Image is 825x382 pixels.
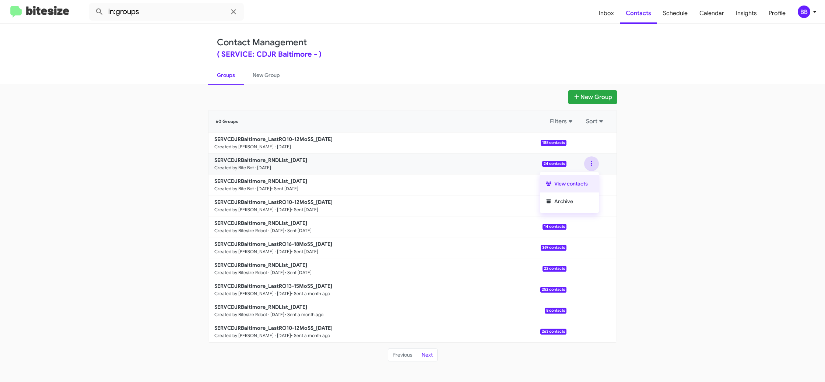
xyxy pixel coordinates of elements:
b: SERVCDJRBaltimore_RNDList_[DATE] [214,157,307,163]
small: • Sent a month ago [284,312,323,318]
a: SERVCDJRBaltimore_LastRO13-15MoSS_[DATE]Created by [PERSON_NAME] · [DATE]• Sent a month ago252 co... [208,279,566,300]
small: Created by [PERSON_NAME] · [DATE] [214,249,291,255]
small: Created by [PERSON_NAME] · [DATE] [214,144,291,150]
small: Created by Bite Bot · [DATE] [214,186,271,192]
a: SERVCDJRBaltimore_LastRO16-18MoSS_[DATE]Created by [PERSON_NAME] · [DATE]• Sent [DATE]369 contacts [208,237,566,258]
small: Created by [PERSON_NAME] · [DATE] [214,333,291,339]
a: SERVCDJRBaltimore_RNDList_[DATE]Created by Bite Bot · [DATE]• Sent [DATE]44 contacts [208,174,566,195]
small: Created by Bitesize Robot · [DATE] [214,228,284,234]
a: SERVCDJRBaltimore_LastRO10-12MoSS_[DATE]Created by [PERSON_NAME] · [DATE]188 contacts [208,132,566,153]
small: • Sent [DATE] [284,228,312,234]
a: SERVCDJRBaltimore_RNDList_[DATE]Created by Bitesize Robot · [DATE]• Sent a month ago8 contacts [208,300,566,321]
small: • Sent a month ago [291,291,330,297]
button: New Group [568,90,617,104]
a: Schedule [657,3,694,24]
b: SERVCDJRBaltimore_LastRO10-12MoSS_[DATE] [214,199,333,205]
span: 252 contacts [540,287,566,293]
a: Contact Management [217,37,307,48]
button: Archive [540,192,599,210]
b: SERVCDJRBaltimore_RNDList_[DATE] [214,220,307,226]
button: Sort [582,115,609,128]
small: Created by Bitesize Robot · [DATE] [214,312,284,318]
span: 22 contacts [543,266,566,272]
b: SERVCDJRBaltimore_LastRO16-18MoSS_[DATE] [214,241,332,247]
b: SERVCDJRBaltimore_LastRO10-12MoSS_[DATE] [214,325,333,331]
a: Calendar [694,3,730,24]
button: BB [791,6,817,18]
a: SERVCDJRBaltimore_RNDList_[DATE]Created by Bite Bot · [DATE]24 contacts [208,153,566,174]
a: SERVCDJRBaltimore_LastRO10-12MoSS_[DATE]Created by [PERSON_NAME] · [DATE]• Sent [DATE]252 contacts [208,195,566,216]
small: • Sent a month ago [291,333,330,339]
button: View contacts [540,175,599,192]
span: 60 Groups [216,119,238,124]
a: Profile [763,3,791,24]
a: SERVCDJRBaltimore_RNDList_[DATE]Created by Bitesize Robot · [DATE]• Sent [DATE]22 contacts [208,258,566,279]
small: • Sent [DATE] [291,249,318,255]
span: 8 contacts [545,308,566,314]
b: SERVCDJRBaltimore_LastRO13-15MoSS_[DATE] [214,283,332,289]
small: • Sent [DATE] [291,207,318,213]
input: Search [89,3,244,21]
b: SERVCDJRBaltimore_RNDList_[DATE] [214,304,307,310]
span: 24 contacts [542,161,566,167]
small: Created by [PERSON_NAME] · [DATE] [214,291,291,297]
a: Groups [208,66,244,85]
small: • Sent [DATE] [271,186,298,192]
b: SERVCDJRBaltimore_RNDList_[DATE] [214,178,307,184]
span: 369 contacts [541,245,566,251]
small: Created by [PERSON_NAME] · [DATE] [214,207,291,213]
b: SERVCDJRBaltimore_LastRO10-12MoSS_[DATE] [214,136,333,142]
b: SERVCDJRBaltimore_RNDList_[DATE] [214,262,307,268]
small: • Sent [DATE] [284,270,312,276]
a: Inbox [593,3,620,24]
a: Insights [730,3,763,24]
div: BB [798,6,810,18]
div: ( SERVICE: CDJR Baltimore - ) [217,51,608,58]
button: Filters [545,115,579,128]
a: SERVCDJRBaltimore_RNDList_[DATE]Created by Bitesize Robot · [DATE]• Sent [DATE]14 contacts [208,216,566,237]
span: 14 contacts [543,224,566,230]
a: New Group [244,66,289,85]
span: 263 contacts [540,329,566,335]
button: Next [417,349,438,362]
span: 188 contacts [541,140,566,146]
a: SERVCDJRBaltimore_LastRO10-12MoSS_[DATE]Created by [PERSON_NAME] · [DATE]• Sent a month ago263 co... [208,321,566,342]
small: Created by Bite Bot · [DATE] [214,165,271,171]
a: Contacts [620,3,657,24]
small: Created by Bitesize Robot · [DATE] [214,270,284,276]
